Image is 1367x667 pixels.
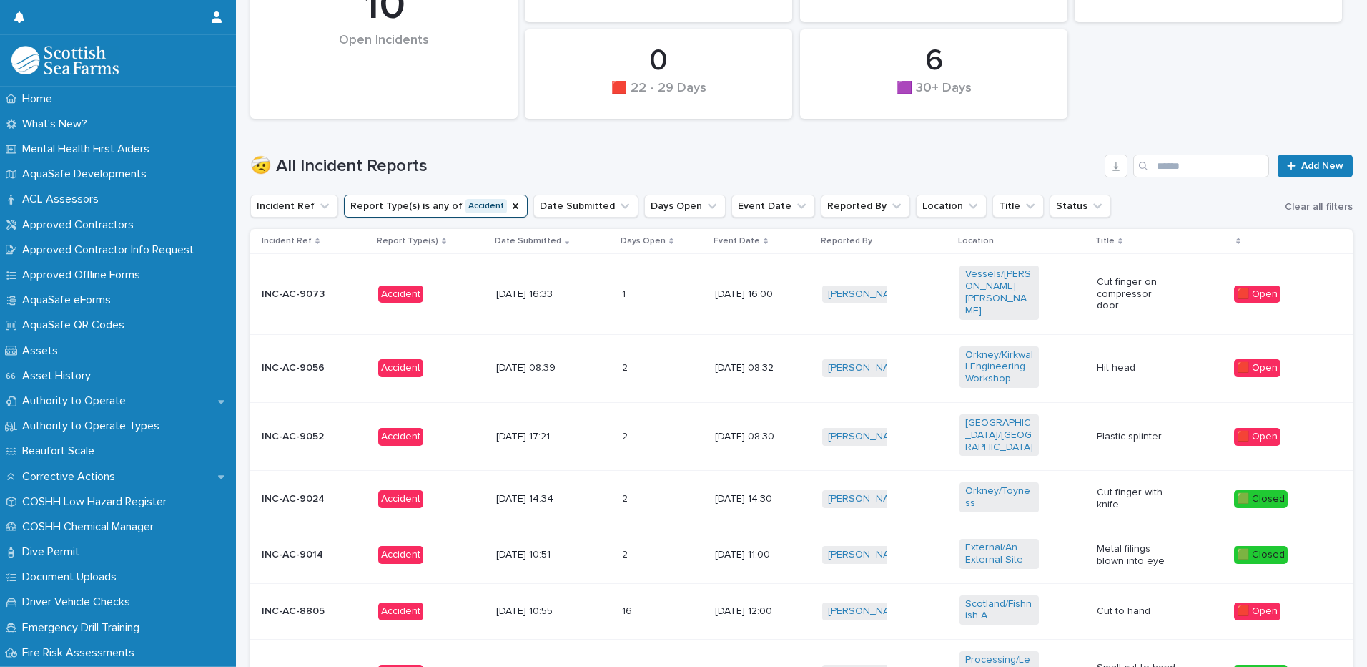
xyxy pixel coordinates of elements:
[965,268,1033,316] a: Vessels/[PERSON_NAME] [PERSON_NAME]
[16,218,145,232] p: Approved Contractors
[16,570,128,584] p: Document Uploads
[250,195,338,218] button: Incident Ref
[250,254,1353,334] tr: INC-AC-9073Accident[DATE] 16:3311 [DATE] 16:00[PERSON_NAME] Vessels/[PERSON_NAME] [PERSON_NAME] C...
[250,527,1353,583] tr: INC-AC-9014Accident[DATE] 10:5122 [DATE] 11:00[PERSON_NAME] External/An External Site Metal filin...
[11,46,119,74] img: bPIBxiqnSb2ggTQWdOVV
[1095,233,1115,249] p: Title
[16,344,69,358] p: Assets
[250,471,1353,527] tr: INC-AC-9024Accident[DATE] 14:3422 [DATE] 14:30[PERSON_NAME] Orkney/Toyness Cut finger with knife🟩...
[824,81,1043,111] div: 🟪 30+ Days
[262,549,341,561] p: INC-AC-9014
[378,286,423,303] div: Accident
[377,233,438,249] p: Report Type(s)
[496,493,576,505] p: [DATE] 14:34
[495,233,561,249] p: Date Submitted
[1097,605,1176,618] p: Cut to hand
[622,359,631,374] p: 2
[1097,431,1176,443] p: Plastic splinter
[549,43,768,79] div: 0
[496,288,576,301] p: [DATE] 16:33
[262,288,341,301] p: INC-AC-9073
[821,195,910,218] button: Reported By
[16,117,99,131] p: What's New?
[262,431,341,443] p: INC-AC-9052
[715,549,794,561] p: [DATE] 11:00
[965,349,1033,385] a: Orkney/Kirkwall Engineering Workshop
[828,362,906,374] a: [PERSON_NAME]
[1285,202,1353,212] span: Clear all filters
[965,417,1033,453] a: [GEOGRAPHIC_DATA]/[GEOGRAPHIC_DATA]
[378,490,423,508] div: Accident
[1234,603,1280,620] div: 🟥 Open
[1097,362,1176,374] p: Hit head
[731,195,815,218] button: Event Date
[821,233,872,249] p: Reported By
[622,546,631,561] p: 2
[715,605,794,618] p: [DATE] 12:00
[715,362,794,374] p: [DATE] 08:32
[1097,276,1176,312] p: Cut finger on compressor door
[1097,487,1176,511] p: Cut finger with knife
[965,542,1033,566] a: External/An External Site
[250,402,1353,470] tr: INC-AC-9052Accident[DATE] 17:2122 [DATE] 08:30[PERSON_NAME] [GEOGRAPHIC_DATA]/[GEOGRAPHIC_DATA] P...
[715,288,794,301] p: [DATE] 16:00
[1234,428,1280,446] div: 🟥 Open
[16,142,161,156] p: Mental Health First Aiders
[16,92,64,106] p: Home
[16,193,110,206] p: ACL Assessors
[828,288,906,301] a: [PERSON_NAME]
[262,493,341,505] p: INC-AC-9024
[714,233,760,249] p: Event Date
[16,545,91,559] p: Dive Permit
[958,233,994,249] p: Location
[1279,196,1353,218] button: Clear all filters
[1234,490,1288,508] div: 🟩 Closed
[715,493,794,505] p: [DATE] 14:30
[250,583,1353,640] tr: INC-AC-8805Accident[DATE] 10:551616 [DATE] 12:00[PERSON_NAME] Scotland/Fishnish A Cut to hand🟥 Open
[16,595,142,609] p: Driver Vehicle Checks
[1097,543,1176,568] p: Metal filings blown into eye
[496,431,576,443] p: [DATE] 17:21
[1278,155,1353,177] a: Add New
[262,362,341,374] p: INC-AC-9056
[16,520,165,534] p: COSHH Chemical Manager
[1050,195,1111,218] button: Status
[992,195,1044,218] button: Title
[378,546,423,564] div: Accident
[16,444,106,458] p: Beaufort Scale
[16,268,152,282] p: Approved Offline Forms
[622,490,631,505] p: 2
[16,318,136,332] p: AquaSafe QR Codes
[916,195,987,218] button: Location
[533,195,638,218] button: Date Submitted
[622,603,635,618] p: 16
[16,243,205,257] p: Approved Contractor Info Request
[275,33,493,78] div: Open Incidents
[378,428,423,446] div: Accident
[16,394,137,408] p: Authority to Operate
[715,431,794,443] p: [DATE] 08:30
[250,334,1353,402] tr: INC-AC-9056Accident[DATE] 08:3922 [DATE] 08:32[PERSON_NAME] Orkney/Kirkwall Engineering Workshop ...
[622,286,628,301] p: 1
[250,156,1099,177] h1: 🤕 All Incident Reports
[1301,161,1343,171] span: Add New
[1234,359,1280,377] div: 🟥 Open
[622,428,631,443] p: 2
[344,195,528,218] button: Report Type(s)
[828,605,906,618] a: [PERSON_NAME]
[621,233,666,249] p: Days Open
[1133,155,1269,177] input: Search
[16,369,102,383] p: Asset History
[262,605,341,618] p: INC-AC-8805
[549,81,768,111] div: 🟥 22 - 29 Days
[378,359,423,377] div: Accident
[965,598,1033,623] a: Scotland/Fishnish A
[16,495,178,509] p: COSHH Low Hazard Register
[828,493,906,505] a: [PERSON_NAME]
[965,485,1033,510] a: Orkney/Toyness
[16,470,127,484] p: Corrective Actions
[496,605,576,618] p: [DATE] 10:55
[1234,286,1280,303] div: 🟥 Open
[824,43,1043,79] div: 6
